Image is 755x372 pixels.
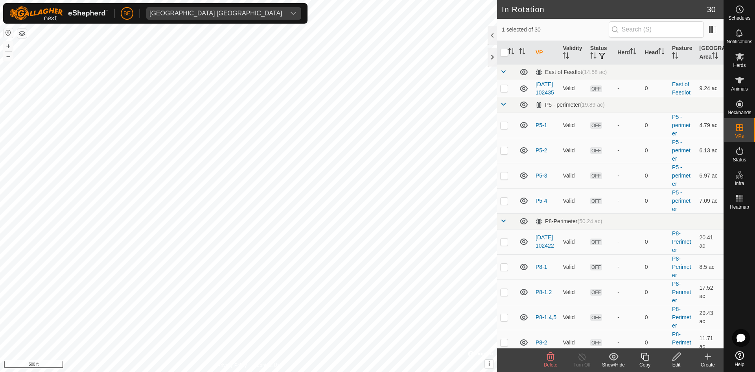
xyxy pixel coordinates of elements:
th: Validity [560,41,587,65]
a: P5 - perimeter [672,139,691,162]
div: Edit [661,361,692,368]
p-sorticon: Activate to sort [672,54,678,60]
div: Copy [629,361,661,368]
div: - [617,339,638,347]
td: 29.43 ac [696,305,724,330]
span: OFF [590,289,602,296]
td: Valid [560,330,587,355]
th: Herd [614,41,641,65]
td: 0 [642,279,669,305]
td: 0 [642,113,669,138]
th: [GEOGRAPHIC_DATA] Area [696,41,724,65]
span: Heatmap [730,205,749,209]
p-sorticon: Activate to sort [508,49,514,56]
span: Herds [733,63,746,68]
span: Olds College Alberta [146,7,285,20]
img: Gallagher Logo [9,6,108,20]
div: - [617,288,638,296]
div: P8-Perimeter [536,218,602,225]
span: BE [123,9,131,18]
div: East of Feedlot [536,69,607,76]
span: Status [733,157,746,162]
a: P8-Perimeter [672,255,691,278]
h2: In Rotation [502,5,707,14]
span: OFF [590,85,602,92]
button: – [4,52,13,61]
span: OFF [590,122,602,129]
input: Search (S) [609,21,704,38]
p-sorticon: Activate to sort [712,54,718,60]
div: - [617,121,638,130]
td: Valid [560,163,587,188]
button: + [4,41,13,51]
a: P8-Perimeter [672,306,691,329]
p-sorticon: Activate to sort [519,49,525,56]
span: OFF [590,339,602,346]
div: dropdown trigger [285,7,301,20]
td: Valid [560,188,587,213]
a: P5-2 [536,147,547,154]
td: 11.71 ac [696,330,724,355]
td: 7.09 ac [696,188,724,213]
th: VP [532,41,560,65]
a: P5-3 [536,172,547,179]
div: - [617,238,638,246]
span: 30 [707,4,716,15]
span: OFF [590,264,602,270]
a: P8-2 [536,339,547,346]
div: - [617,313,638,322]
a: Help [724,348,755,370]
button: i [485,360,494,368]
a: [DATE] 102435 [536,81,554,96]
td: Valid [560,113,587,138]
td: Valid [560,229,587,254]
td: 8.5 ac [696,254,724,279]
div: - [617,84,638,93]
div: - [617,146,638,155]
button: Map Layers [17,29,27,38]
a: P8-Perimeter [672,331,691,354]
div: Turn Off [566,361,598,368]
a: P5-4 [536,198,547,204]
th: Head [642,41,669,65]
div: - [617,197,638,205]
td: 0 [642,80,669,97]
td: Valid [560,254,587,279]
td: 0 [642,330,669,355]
span: (19.89 ac) [580,102,605,108]
span: Neckbands [727,110,751,115]
span: OFF [590,198,602,204]
td: 0 [642,305,669,330]
p-sorticon: Activate to sort [563,54,569,60]
a: P8-1 [536,264,547,270]
td: Valid [560,80,587,97]
span: OFF [590,314,602,321]
button: Reset Map [4,28,13,38]
a: P5-1 [536,122,547,128]
span: Notifications [727,39,752,44]
span: OFF [590,147,602,154]
a: P8-Perimeter [672,230,691,253]
div: Create [692,361,724,368]
th: Pasture [669,41,696,65]
span: VPs [735,134,744,139]
a: P8-Perimeter [672,281,691,304]
a: P8-1,2 [536,289,552,295]
span: Help [735,362,744,367]
a: P5 - perimeter [672,189,691,212]
div: - [617,172,638,180]
a: East of Feedlot [672,81,691,96]
td: 0 [642,229,669,254]
a: Privacy Policy [217,362,247,369]
td: Valid [560,279,587,305]
a: P5 - perimeter [672,114,691,137]
span: i [488,361,490,367]
th: Status [587,41,614,65]
td: 20.41 ac [696,229,724,254]
span: 1 selected of 30 [502,26,609,34]
td: 6.13 ac [696,138,724,163]
td: 0 [642,163,669,188]
td: 4.79 ac [696,113,724,138]
td: 9.24 ac [696,80,724,97]
td: 6.97 ac [696,163,724,188]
